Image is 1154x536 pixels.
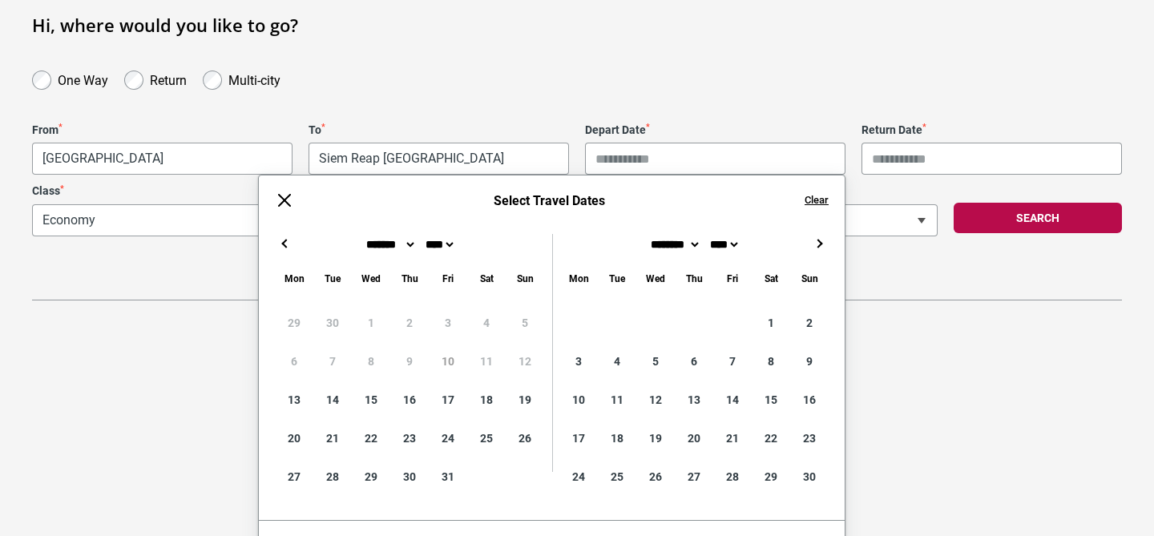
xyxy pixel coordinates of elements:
[636,342,675,381] div: 5
[313,381,352,419] div: 14
[32,204,477,236] span: Economy
[390,381,429,419] div: 16
[390,457,429,496] div: 30
[352,269,390,288] div: Wednesday
[559,457,598,496] div: 24
[598,419,636,457] div: 18
[275,381,313,419] div: 13
[675,342,713,381] div: 6
[352,381,390,419] div: 15
[954,203,1122,233] button: Search
[752,342,790,381] div: 8
[585,123,845,137] label: Depart Date
[559,269,598,288] div: Monday
[598,342,636,381] div: 4
[32,14,1122,35] h1: Hi, where would you like to go?
[790,304,829,342] div: 2
[429,457,467,496] div: 31
[275,269,313,288] div: Monday
[713,381,752,419] div: 14
[752,457,790,496] div: 29
[275,457,313,496] div: 27
[675,269,713,288] div: Thursday
[713,419,752,457] div: 21
[675,457,713,496] div: 27
[150,69,187,88] label: Return
[467,269,506,288] div: Saturday
[313,269,352,288] div: Tuesday
[752,381,790,419] div: 15
[559,342,598,381] div: 3
[275,419,313,457] div: 20
[790,269,829,288] div: Sunday
[790,342,829,381] div: 9
[390,419,429,457] div: 23
[636,269,675,288] div: Wednesday
[309,143,568,174] span: Siem Reap, Cambodia
[32,143,293,175] span: Phnom Penh, Cambodia
[752,269,790,288] div: Saturday
[790,381,829,419] div: 16
[559,381,598,419] div: 10
[352,457,390,496] div: 29
[32,184,477,198] label: Class
[713,457,752,496] div: 28
[752,419,790,457] div: 22
[636,419,675,457] div: 19
[752,304,790,342] div: 1
[310,193,789,208] h6: Select Travel Dates
[33,205,476,236] span: Economy
[33,143,292,174] span: Phnom Penh, Cambodia
[429,419,467,457] div: 24
[429,381,467,419] div: 17
[32,123,293,137] label: From
[790,419,829,457] div: 23
[467,381,506,419] div: 18
[313,419,352,457] div: 21
[352,419,390,457] div: 22
[228,69,280,88] label: Multi-city
[313,457,352,496] div: 28
[675,381,713,419] div: 13
[598,457,636,496] div: 25
[559,419,598,457] div: 17
[598,269,636,288] div: Tuesday
[58,69,108,88] label: One Way
[861,123,1122,137] label: Return Date
[429,269,467,288] div: Friday
[467,419,506,457] div: 25
[805,193,829,208] button: Clear
[675,419,713,457] div: 20
[390,269,429,288] div: Thursday
[790,457,829,496] div: 30
[636,381,675,419] div: 12
[809,234,829,253] button: →
[713,342,752,381] div: 7
[309,143,569,175] span: Siem Reap, Cambodia
[506,269,544,288] div: Sunday
[598,381,636,419] div: 11
[713,269,752,288] div: Friday
[275,234,294,253] button: ←
[506,381,544,419] div: 19
[636,457,675,496] div: 26
[309,123,569,137] label: To
[506,419,544,457] div: 26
